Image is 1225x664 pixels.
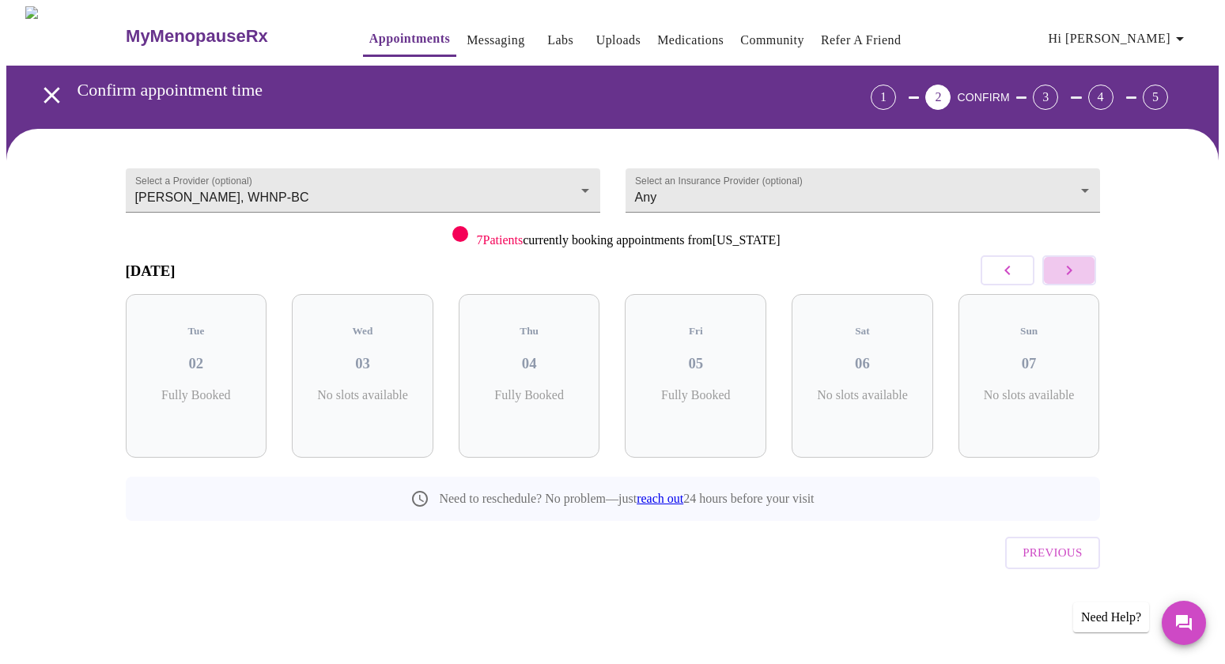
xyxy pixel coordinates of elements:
[471,388,588,402] p: Fully Booked
[657,29,724,51] a: Medications
[804,388,921,402] p: No slots available
[124,9,331,64] a: MyMenopauseRx
[78,80,783,100] h3: Confirm appointment time
[304,325,421,338] h5: Wed
[637,355,754,372] h3: 05
[637,388,754,402] p: Fully Booked
[126,262,176,280] h3: [DATE]
[651,25,730,56] button: Medications
[1023,542,1082,563] span: Previous
[1033,85,1058,110] div: 3
[304,355,421,372] h3: 03
[821,29,902,51] a: Refer a Friend
[637,492,683,505] a: reach out
[547,29,573,51] a: Labs
[1005,537,1099,568] button: Previous
[1049,28,1189,50] span: Hi [PERSON_NAME]
[815,25,908,56] button: Refer a Friend
[471,325,588,338] h5: Thu
[369,28,450,50] a: Appointments
[596,29,641,51] a: Uploads
[363,23,456,57] button: Appointments
[138,325,255,338] h5: Tue
[304,388,421,402] p: No slots available
[476,233,780,247] p: currently booking appointments from [US_STATE]
[590,25,648,56] button: Uploads
[804,325,921,338] h5: Sat
[460,25,531,56] button: Messaging
[1073,602,1149,632] div: Need Help?
[971,355,1087,372] h3: 07
[138,355,255,372] h3: 02
[626,168,1100,213] div: Any
[1143,85,1168,110] div: 5
[1088,85,1113,110] div: 4
[28,72,75,119] button: open drawer
[740,29,804,51] a: Community
[871,85,896,110] div: 1
[1162,601,1206,645] button: Messages
[637,325,754,338] h5: Fri
[957,91,1009,104] span: CONFIRM
[439,492,814,506] p: Need to reschedule? No problem—just 24 hours before your visit
[476,233,523,247] span: 7 Patients
[467,29,524,51] a: Messaging
[126,168,600,213] div: [PERSON_NAME], WHNP-BC
[471,355,588,372] h3: 04
[971,388,1087,402] p: No slots available
[925,85,951,110] div: 2
[25,6,124,66] img: MyMenopauseRx Logo
[971,325,1087,338] h5: Sun
[1042,23,1196,55] button: Hi [PERSON_NAME]
[126,26,268,47] h3: MyMenopauseRx
[535,25,586,56] button: Labs
[138,388,255,402] p: Fully Booked
[804,355,921,372] h3: 06
[734,25,811,56] button: Community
